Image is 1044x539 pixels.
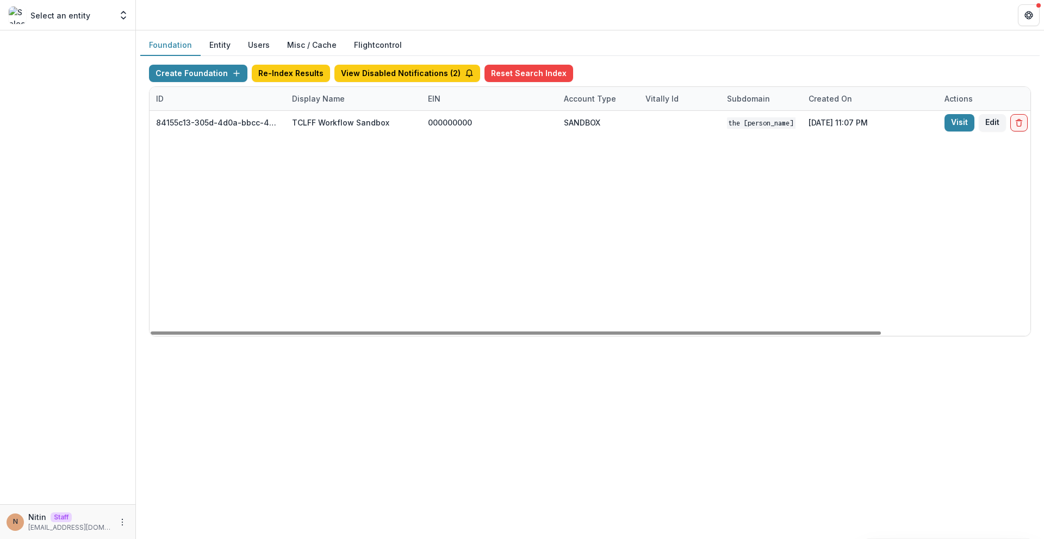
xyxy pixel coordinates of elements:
[802,87,938,110] div: Created on
[150,87,285,110] div: ID
[285,87,421,110] div: Display Name
[149,65,247,82] button: Create Foundation
[334,65,480,82] button: View Disabled Notifications (2)
[156,117,279,128] div: 84155c13-305d-4d0a-bbcc-4e8fb1a9ec77
[557,87,639,110] div: Account Type
[252,65,330,82] button: Re-Index Results
[116,4,131,26] button: Open entity switcher
[979,114,1006,131] button: Edit
[639,87,720,110] div: Vitally Id
[285,93,351,104] div: Display Name
[944,114,974,131] a: Visit
[150,93,170,104] div: ID
[51,512,72,522] p: Staff
[421,93,447,104] div: EIN
[278,35,345,56] button: Misc / Cache
[140,35,201,56] button: Foundation
[9,7,26,24] img: Select an entity
[1010,114,1028,131] button: Delete Foundation
[720,93,776,104] div: Subdomain
[802,93,859,104] div: Created on
[727,117,883,129] code: The [PERSON_NAME] Family Foundation DEMO
[802,111,938,134] div: [DATE] 11:07 PM
[1018,4,1040,26] button: Get Help
[30,10,90,21] p: Select an entity
[354,39,402,51] a: Flightcontrol
[116,516,129,529] button: More
[28,511,46,523] p: Nitin
[292,117,389,128] div: TCLFF Workflow Sandbox
[201,35,239,56] button: Entity
[13,518,18,525] div: Nitin
[720,87,802,110] div: Subdomain
[421,87,557,110] div: EIN
[557,93,623,104] div: Account Type
[28,523,111,532] p: [EMAIL_ADDRESS][DOMAIN_NAME]
[639,93,685,104] div: Vitally Id
[938,93,979,104] div: Actions
[564,117,600,128] div: SANDBOX
[428,117,472,128] div: 000000000
[239,35,278,56] button: Users
[484,65,573,82] button: Reset Search Index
